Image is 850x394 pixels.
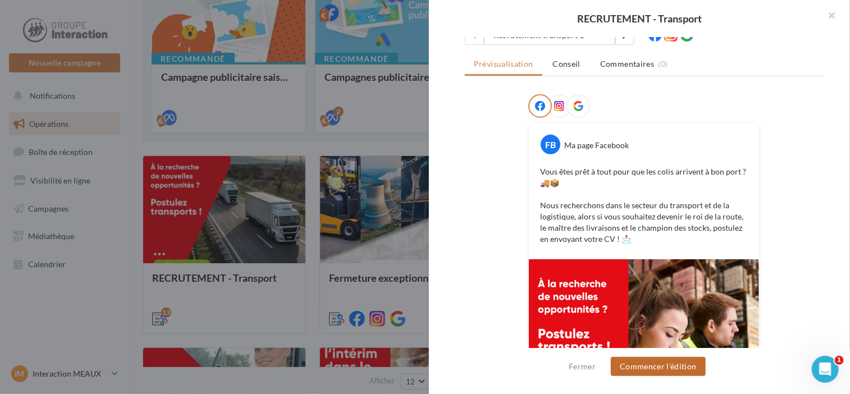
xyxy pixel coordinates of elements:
[600,58,654,70] span: Commentaires
[540,166,748,245] p: Vous êtes prêt à tout pour que les colis arrivent à bon port ? 🚚📦 Nous recherchons dans le secteu...
[447,13,832,24] div: RECRUTEMENT - Transport
[541,135,560,154] div: FB
[835,356,844,365] span: 1
[553,59,581,68] span: Conseil
[812,356,839,383] iframe: Intercom live chat
[611,357,706,376] button: Commencer l'édition
[564,140,629,151] div: Ma page Facebook
[659,59,668,68] span: (0)
[564,360,600,373] button: Fermer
